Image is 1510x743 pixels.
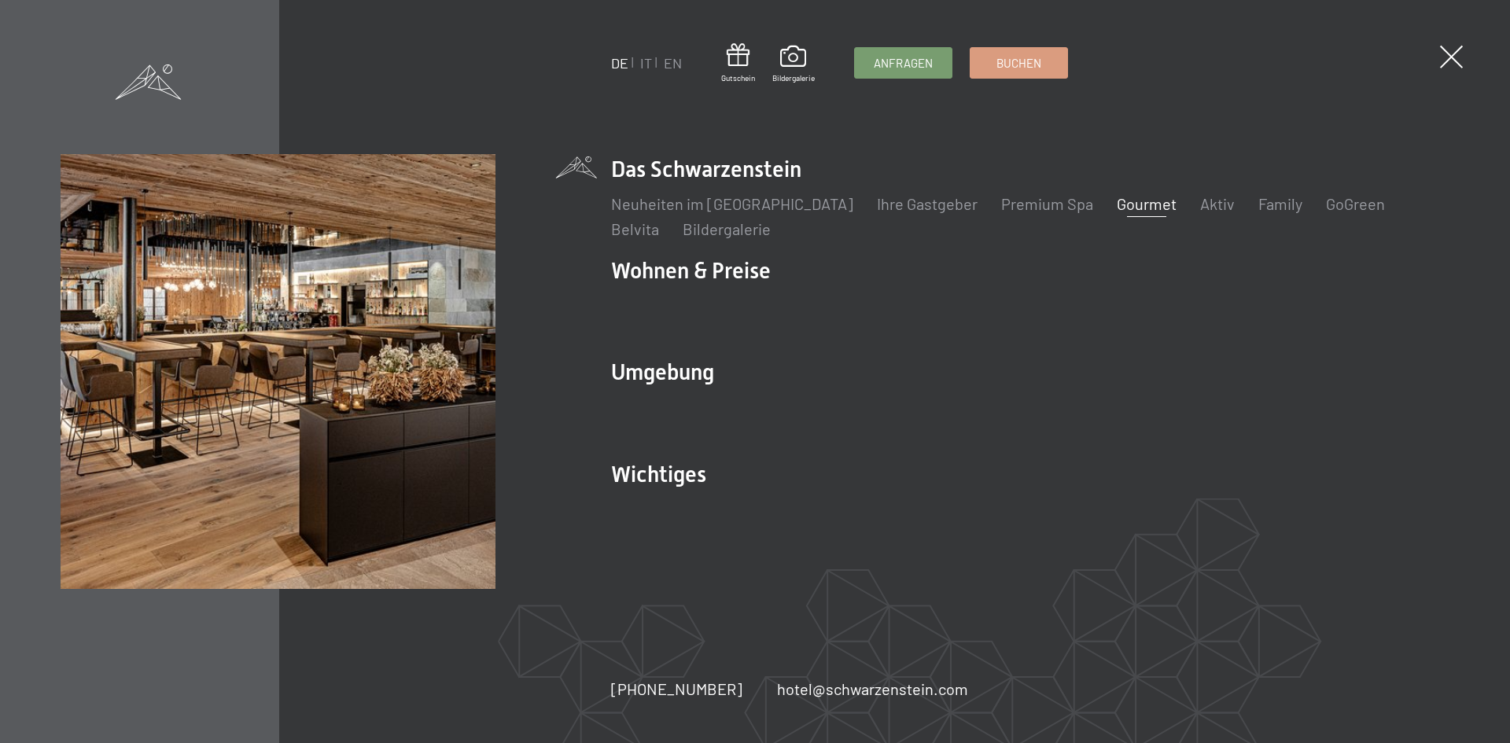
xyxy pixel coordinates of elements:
[720,72,754,83] span: Gutschein
[663,54,681,72] a: EN
[610,679,742,698] span: [PHONE_NUMBER]
[772,46,814,83] a: Bildergalerie
[610,194,853,213] a: Neuheiten im [GEOGRAPHIC_DATA]
[776,678,967,700] a: hotel@schwarzenstein.com
[1258,194,1302,213] a: Family
[772,72,814,83] span: Bildergalerie
[639,54,651,72] a: IT
[1325,194,1384,213] a: GoGreen
[876,194,977,213] a: Ihre Gastgeber
[970,48,1066,78] a: Buchen
[610,54,628,72] a: DE
[1000,194,1092,213] a: Premium Spa
[682,219,770,238] a: Bildergalerie
[1199,194,1234,213] a: Aktiv
[1116,194,1176,213] a: Gourmet
[720,43,754,83] a: Gutschein
[610,219,658,238] a: Belvita
[610,678,742,700] a: [PHONE_NUMBER]
[996,55,1040,72] span: Buchen
[854,48,951,78] a: Anfragen
[873,55,932,72] span: Anfragen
